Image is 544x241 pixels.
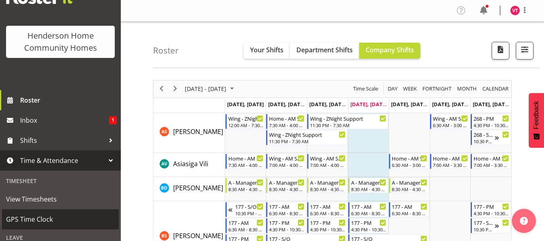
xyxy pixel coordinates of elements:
[173,183,223,193] a: [PERSON_NAME]
[173,127,223,136] span: [PERSON_NAME]
[482,84,509,94] span: calendar
[348,202,389,217] div: Billie Sothern"s event - 177 - AM Begin From Thursday, September 18, 2025 at 6:30:00 AM GMT+12:00...
[2,173,119,189] div: Timesheet
[352,84,379,94] span: Time Scale
[432,101,469,108] span: [DATE], [DATE]
[184,84,238,94] button: September 2025
[348,178,389,193] div: Barbara Dunlop"s event - A - Manager Begin From Thursday, September 18, 2025 at 8:30:00 AM GMT+12...
[170,84,181,94] button: Next
[474,218,495,227] div: 177 - S/O
[474,202,509,210] div: 177 - PM
[389,178,429,193] div: Barbara Dunlop"s event - A - Manager Begin From Friday, September 19, 2025 at 8:30:00 AM GMT+12:0...
[474,114,509,122] div: 268 - PM
[474,154,509,162] div: Home - AM Support 1
[351,210,387,216] div: 6:30 AM - 8:30 AM
[348,218,389,233] div: Billie Sothern"s event - 177 - PM Begin From Thursday, September 18, 2025 at 4:30:00 PM GMT+12:00...
[20,134,105,146] span: Shifts
[392,186,427,192] div: 8:30 AM - 4:30 PM
[227,101,264,108] span: [DATE], [DATE]
[184,84,227,94] span: [DATE] - [DATE]
[309,101,346,108] span: [DATE], [DATE]
[529,93,544,148] button: Feedback - Show survey
[471,130,511,145] div: Arshdeep Singh"s event - 268 - S/O Begin From Sunday, September 21, 2025 at 10:30:00 PM GMT+12:00...
[392,210,427,216] div: 6:30 AM - 8:30 AM
[402,84,418,94] span: Week
[268,101,305,108] span: [DATE], [DATE]
[14,30,107,54] div: Henderson Home Community Homes
[510,6,520,15] img: vanessa-thornley8527.jpg
[266,202,306,217] div: Billie Sothern"s event - 177 - AM Begin From Tuesday, September 16, 2025 at 6:30:00 AM GMT+12:00 ...
[235,202,264,210] div: 177 - S/O
[350,101,387,108] span: [DATE], [DATE]
[20,154,105,167] span: Time & Attendance
[296,45,353,54] span: Department Shifts
[225,114,266,129] div: Arshdeep Singh"s event - Wing - ZNight Support Begin From Monday, September 15, 2025 at 12:00:00 ...
[153,177,225,201] td: Barbara Dunlop resource
[153,46,179,55] h4: Roster
[351,218,387,227] div: 177 - PM
[430,114,470,129] div: Arshdeep Singh"s event - Wing - AM Support 1 Begin From Saturday, September 20, 2025 at 6:30:00 A...
[474,210,509,216] div: 4:30 PM - 10:30 PM
[235,210,264,216] div: 10:30 PM - 6:30 AM
[391,101,428,108] span: [DATE], [DATE]
[228,218,264,227] div: 177 - AM
[250,45,283,54] span: Your Shifts
[310,226,345,233] div: 4:30 PM - 10:30 PM
[269,154,304,162] div: Wing - AM Support 2
[153,153,225,177] td: Asiasiga Vili resource
[269,186,304,192] div: 8:30 AM - 4:30 PM
[225,218,266,233] div: Billie Sothern"s event - 177 - AM Begin From Monday, September 15, 2025 at 6:30:00 AM GMT+12:00 E...
[456,84,478,94] button: Timeline Month
[2,189,119,209] a: View Timesheets
[269,130,345,138] div: Wing - ZNight Support
[430,154,470,169] div: Asiasiga Vili"s event - Home - AM Support 1 Begin From Saturday, September 20, 2025 at 7:00:00 AM...
[474,122,509,128] div: 4:30 PM - 10:30 PM
[266,130,347,145] div: Arshdeep Singh"s event - Wing - ZNight Support Begin From Tuesday, September 16, 2025 at 11:30:00...
[269,202,304,210] div: 177 - AM
[520,217,528,225] img: help-xxl-2.png
[173,183,223,192] span: [PERSON_NAME]
[266,178,306,193] div: Barbara Dunlop"s event - A - Manager Begin From Tuesday, September 16, 2025 at 8:30:00 AM GMT+12:...
[310,186,345,192] div: 8:30 AM - 4:30 PM
[269,114,304,122] div: Home - AM Support 3
[182,80,239,97] div: September 15 - 21, 2025
[269,162,304,168] div: 7:00 AM - 4:00 PM
[266,114,306,129] div: Arshdeep Singh"s event - Home - AM Support 3 Begin From Tuesday, September 16, 2025 at 7:30:00 AM...
[492,42,509,60] button: Download a PDF of the roster according to the set date range.
[433,162,468,168] div: 7:00 AM - 3:30 PM
[244,43,290,59] button: Your Shifts
[392,154,427,162] div: Home - AM Support 2
[266,154,306,169] div: Asiasiga Vili"s event - Wing - AM Support 2 Begin From Tuesday, September 16, 2025 at 7:00:00 AM ...
[228,154,264,162] div: Home - AM Support 3
[156,84,167,94] button: Previous
[173,159,208,169] a: Asiasiga Vili
[474,162,509,168] div: 7:00 AM - 3:30 PM
[228,226,264,233] div: 6:30 AM - 8:30 AM
[168,80,182,97] div: next period
[392,202,427,210] div: 177 - AM
[20,114,109,126] span: Inbox
[473,101,509,108] span: [DATE], [DATE]
[173,127,223,136] a: [PERSON_NAME]
[456,84,478,94] span: Month
[366,45,414,54] span: Company Shifts
[269,218,304,227] div: 177 - PM
[310,114,386,122] div: Wing - ZNight Support
[225,154,266,169] div: Asiasiga Vili"s event - Home - AM Support 3 Begin From Monday, September 15, 2025 at 7:30:00 AM G...
[269,122,304,128] div: 7:30 AM - 4:00 PM
[310,218,345,227] div: 177 - PM
[228,122,264,128] div: 12:00 AM - 7:30 AM
[155,80,168,97] div: previous period
[269,210,304,216] div: 6:30 AM - 8:30 AM
[351,186,387,192] div: 8:30 AM - 4:30 PM
[173,159,208,168] span: Asiasiga Vili
[474,226,495,233] div: 10:30 PM - 6:30 AM
[173,231,223,241] a: [PERSON_NAME]
[389,154,429,169] div: Asiasiga Vili"s event - Home - AM Support 2 Begin From Friday, September 19, 2025 at 6:30:00 AM G...
[225,178,266,193] div: Barbara Dunlop"s event - A - Manager Begin From Monday, September 15, 2025 at 8:30:00 AM GMT+12:0...
[310,154,345,162] div: Wing - AM Support 2
[269,226,304,233] div: 4:30 PM - 10:30 PM
[225,202,266,217] div: Billie Sothern"s event - 177 - S/O Begin From Sunday, September 14, 2025 at 10:30:00 PM GMT+12:00...
[351,202,387,210] div: 177 - AM
[351,226,387,233] div: 4:30 PM - 10:30 PM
